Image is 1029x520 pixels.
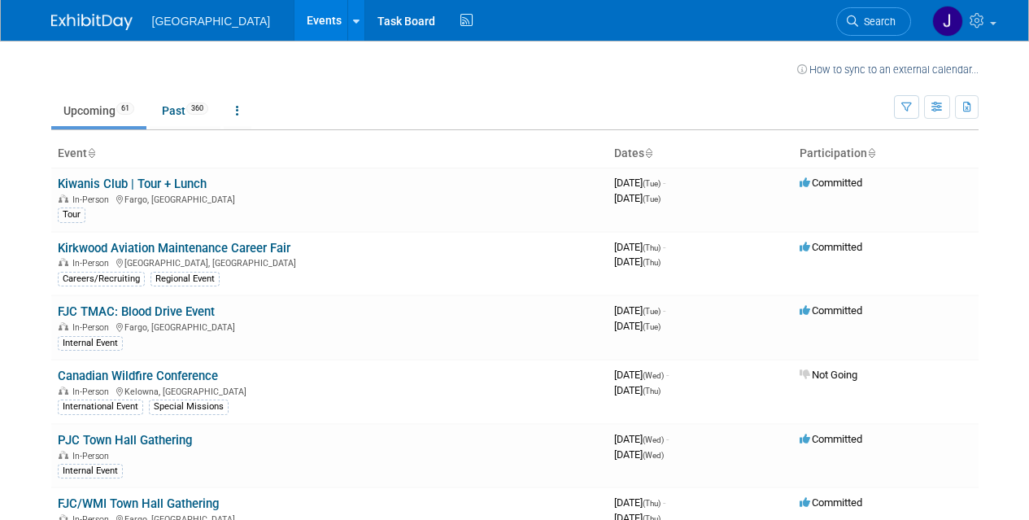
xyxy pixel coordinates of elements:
[666,369,669,381] span: -
[58,496,219,511] a: FJC/WMI Town Hall Gathering
[58,464,123,478] div: Internal Event
[58,256,601,269] div: [GEOGRAPHIC_DATA], [GEOGRAPHIC_DATA]
[152,15,271,28] span: [GEOGRAPHIC_DATA]
[614,192,661,204] span: [DATE]
[59,451,68,459] img: In-Person Event
[59,258,68,266] img: In-Person Event
[643,387,661,395] span: (Thu)
[643,194,661,203] span: (Tue)
[58,192,601,205] div: Fargo, [GEOGRAPHIC_DATA]
[58,177,207,191] a: Kiwanis Club | Tour + Lunch
[87,146,95,159] a: Sort by Event Name
[643,499,661,508] span: (Thu)
[614,384,661,396] span: [DATE]
[72,258,114,269] span: In-Person
[150,272,220,286] div: Regional Event
[58,320,601,333] div: Fargo, [GEOGRAPHIC_DATA]
[72,451,114,461] span: In-Person
[72,322,114,333] span: In-Person
[932,6,963,37] img: Jeremy Sobolik
[58,400,143,414] div: International Event
[793,140,979,168] th: Participation
[150,95,220,126] a: Past360
[800,177,862,189] span: Committed
[800,241,862,253] span: Committed
[58,241,290,256] a: Kirkwood Aviation Maintenance Career Fair
[608,140,793,168] th: Dates
[59,322,68,330] img: In-Person Event
[58,369,218,383] a: Canadian Wildfire Conference
[58,208,85,222] div: Tour
[58,336,123,351] div: Internal Event
[149,400,229,414] div: Special Missions
[59,387,68,395] img: In-Person Event
[800,433,862,445] span: Committed
[800,496,862,509] span: Committed
[51,140,608,168] th: Event
[643,451,664,460] span: (Wed)
[858,15,896,28] span: Search
[58,433,192,448] a: PJC Town Hall Gathering
[643,243,661,252] span: (Thu)
[663,304,665,317] span: -
[663,177,665,189] span: -
[867,146,875,159] a: Sort by Participation Type
[614,256,661,268] span: [DATE]
[614,241,665,253] span: [DATE]
[72,194,114,205] span: In-Person
[614,320,661,332] span: [DATE]
[58,384,601,397] div: Kelowna, [GEOGRAPHIC_DATA]
[614,304,665,317] span: [DATE]
[643,322,661,331] span: (Tue)
[644,146,652,159] a: Sort by Start Date
[643,179,661,188] span: (Tue)
[797,63,979,76] a: How to sync to an external calendar...
[800,304,862,317] span: Committed
[51,14,133,30] img: ExhibitDay
[663,241,665,253] span: -
[643,307,661,316] span: (Tue)
[186,103,208,115] span: 360
[836,7,911,36] a: Search
[58,304,215,319] a: FJC TMAC: Blood Drive Event
[116,103,134,115] span: 61
[614,369,669,381] span: [DATE]
[58,272,145,286] div: Careers/Recruiting
[643,371,664,380] span: (Wed)
[666,433,669,445] span: -
[51,95,146,126] a: Upcoming61
[663,496,665,509] span: -
[800,369,857,381] span: Not Going
[643,258,661,267] span: (Thu)
[614,496,665,509] span: [DATE]
[614,433,669,445] span: [DATE]
[614,448,664,461] span: [DATE]
[643,435,664,444] span: (Wed)
[614,177,665,189] span: [DATE]
[59,194,68,203] img: In-Person Event
[72,387,114,397] span: In-Person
